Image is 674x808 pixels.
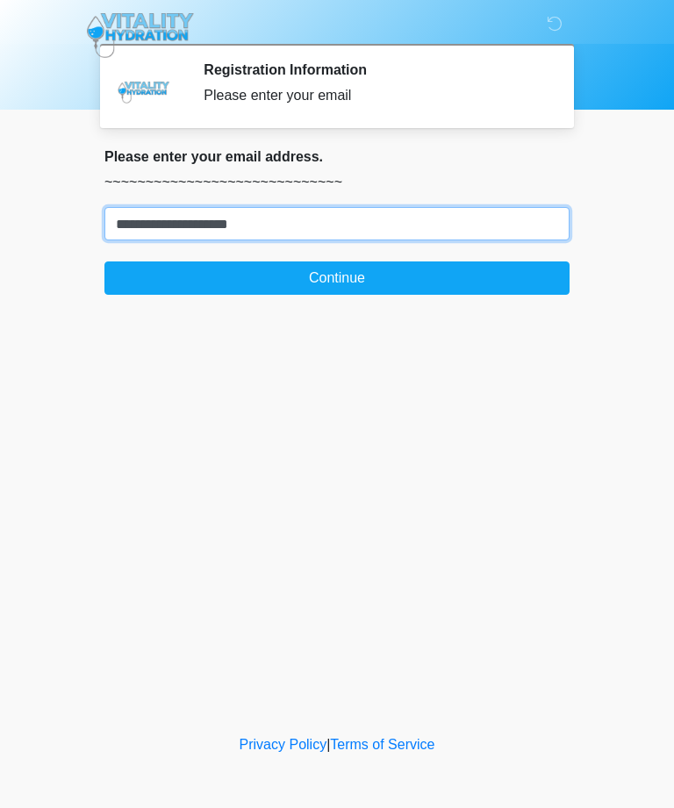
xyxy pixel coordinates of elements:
[87,13,194,58] img: Vitality Hydration Logo
[326,737,330,752] a: |
[118,61,170,114] img: Agent Avatar
[104,148,570,165] h2: Please enter your email address.
[240,737,327,752] a: Privacy Policy
[330,737,434,752] a: Terms of Service
[104,261,570,295] button: Continue
[104,172,570,193] p: ~~~~~~~~~~~~~~~~~~~~~~~~~~~~~
[204,85,543,106] div: Please enter your email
